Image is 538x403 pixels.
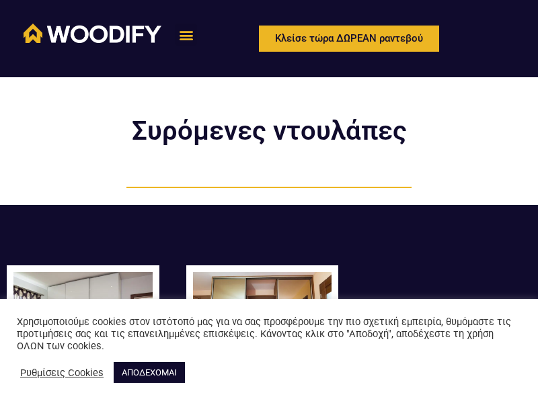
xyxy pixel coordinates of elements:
a: Ρυθμίσεις Cookies [20,367,104,379]
img: Woodify [24,24,161,43]
div: Χρησιμοποιούμε cookies στον ιστότοπό μας για να σας προσφέρουμε την πιο σχετική εμπειρία, θυμόμασ... [17,316,521,352]
span: Κλείσε τώρα ΔΩΡΕΑΝ ραντεβού [275,34,423,44]
div: Menu Toggle [175,24,197,46]
a: Ντουλάπα Bandon [13,272,153,385]
a: Ντουλάπα Sanibel [193,272,332,385]
h2: Συρόμενες ντουλάπες [108,118,430,144]
a: Κλείσε τώρα ΔΩΡΕΑΝ ραντεβού [257,24,441,54]
a: ΑΠΟΔΕΧΟΜΑΙ [114,362,185,383]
